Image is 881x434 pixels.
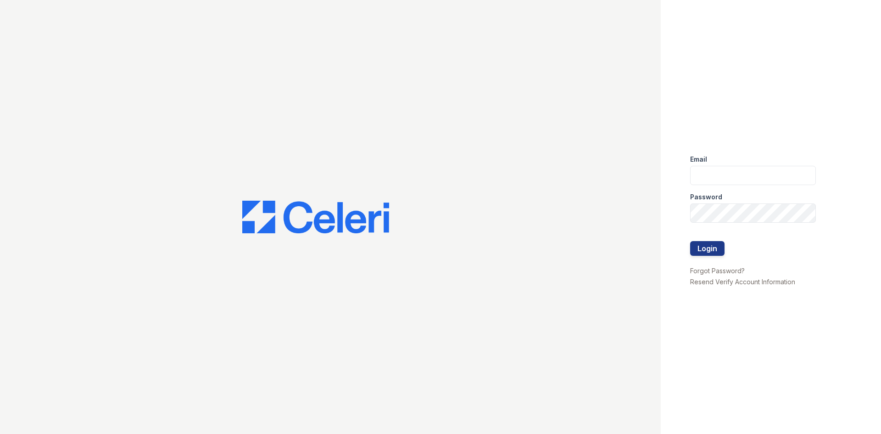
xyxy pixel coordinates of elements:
[690,267,745,275] a: Forgot Password?
[690,241,725,256] button: Login
[690,278,795,286] a: Resend Verify Account Information
[242,201,389,234] img: CE_Logo_Blue-a8612792a0a2168367f1c8372b55b34899dd931a85d93a1a3d3e32e68fde9ad4.png
[690,155,707,164] label: Email
[690,192,722,202] label: Password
